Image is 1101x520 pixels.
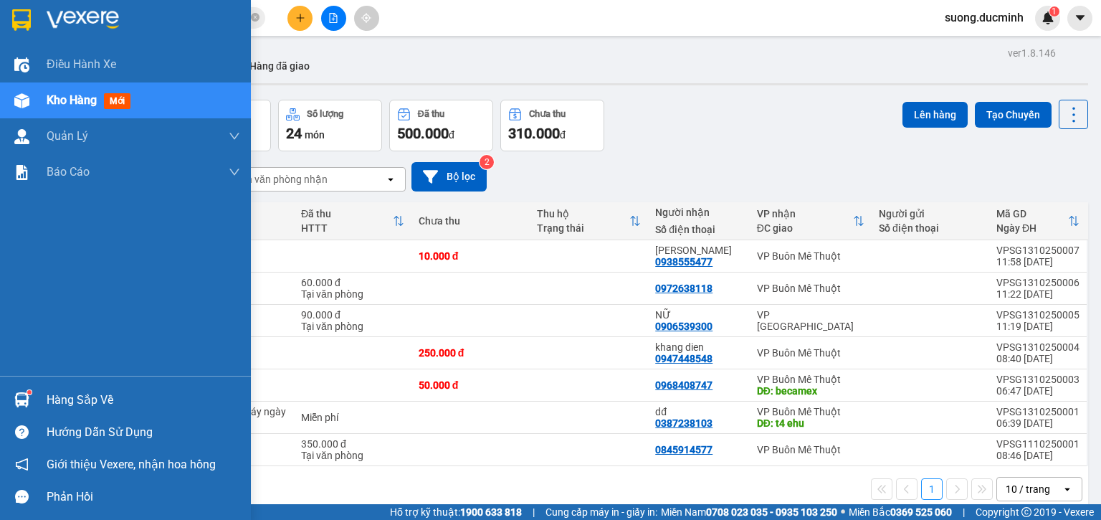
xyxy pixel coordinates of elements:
span: question-circle [15,425,29,439]
strong: 0708 023 035 - 0935 103 250 [706,506,837,518]
span: down [229,166,240,178]
div: khang dien [655,341,743,353]
div: DĐ: t4 ehu [757,417,864,429]
button: Chưa thu310.000đ [500,100,604,151]
span: suong.ducminh [933,9,1035,27]
li: VP VP Buôn Mê Thuột [99,61,191,93]
div: HTTT [301,222,393,234]
div: VPSG1310250005 [996,309,1079,321]
div: 08:40 [DATE] [996,353,1079,364]
span: close-circle [251,11,259,25]
div: 11:19 [DATE] [996,321,1079,332]
span: | [533,504,535,520]
span: caret-down [1074,11,1087,24]
div: Hướng dẫn sử dụng [47,422,240,443]
span: món [305,129,325,141]
div: 06:39 [DATE] [996,417,1079,429]
div: Chưa thu [419,215,523,227]
div: VP Buôn Mê Thuột [757,374,864,385]
span: message [15,490,29,504]
span: Kho hàng [47,93,97,107]
div: 11:22 [DATE] [996,288,1079,300]
span: Giới thiệu Vexere, nhận hoa hồng [47,455,216,473]
button: file-add [321,6,346,31]
div: 60.000 đ [301,277,404,288]
div: VP [GEOGRAPHIC_DATA] [757,309,864,332]
span: đ [560,129,566,141]
th: Toggle SortBy [989,202,1087,240]
div: Tại văn phòng [301,450,404,461]
div: 0387238103 [655,417,712,429]
div: 06:47 [DATE] [996,385,1079,397]
div: 90.000 đ [301,309,404,321]
div: Đã thu [301,208,393,219]
div: Đã thu [418,109,444,119]
div: Người nhận [655,207,743,218]
strong: 0369 525 060 [890,506,952,518]
button: Số lượng24món [278,100,382,151]
div: Phản hồi [47,486,240,508]
span: Báo cáo [47,163,90,181]
div: Hàng sắp về [47,389,240,411]
div: VPSG1310250006 [996,277,1079,288]
svg: open [1062,483,1073,495]
button: plus [287,6,313,31]
sup: 1 [27,390,32,394]
div: 10.000 đ [419,250,523,262]
button: caret-down [1067,6,1092,31]
button: Đã thu500.000đ [389,100,493,151]
div: Mã GD [996,208,1068,219]
div: ĐC giao [757,222,853,234]
div: 0972638118 [655,283,712,294]
div: 0845914577 [655,444,712,455]
div: 250.000 đ [419,347,523,359]
div: Chọn văn phòng nhận [229,172,328,186]
span: environment [99,95,109,105]
span: Miền Nam [661,504,837,520]
span: Cung cấp máy in - giấy in: [545,504,657,520]
img: warehouse-icon [14,93,29,108]
span: mới [104,93,130,109]
div: Chưa thu [529,109,566,119]
span: đ [449,129,454,141]
div: 0947448548 [655,353,712,364]
div: Số lượng [307,109,343,119]
th: Toggle SortBy [294,202,411,240]
div: 08:46 [DATE] [996,450,1079,461]
span: | [963,504,965,520]
span: ⚪️ [841,509,845,515]
img: logo-vxr [12,9,31,31]
span: notification [15,458,29,471]
sup: 2 [480,155,494,169]
span: 24 [286,125,302,142]
span: Quản Lý [47,127,88,145]
strong: 1900 633 818 [460,506,522,518]
div: Số điện thoại [879,222,982,234]
div: VP Buôn Mê Thuột [757,406,864,417]
div: Miễn phí [301,412,404,423]
div: 350.000 đ [301,438,404,450]
span: file-add [328,13,338,23]
img: icon-new-feature [1042,11,1054,24]
div: lê hải [655,245,743,256]
span: Hỗ trợ kỹ thuật: [390,504,522,520]
div: VPSG1110250001 [996,438,1079,450]
th: Toggle SortBy [750,202,872,240]
div: Người gửi [879,208,982,219]
div: DĐ: becamex [757,385,864,397]
span: 500.000 [397,125,449,142]
div: VP Buôn Mê Thuột [757,283,864,294]
div: ver 1.8.146 [1008,45,1056,61]
div: Trạng thái [537,222,629,234]
div: 10 / trang [1006,482,1050,496]
div: 11:58 [DATE] [996,256,1079,268]
span: aim [361,13,371,23]
span: 1 [1052,6,1057,16]
div: VPSG1310250007 [996,245,1079,256]
span: close-circle [251,13,259,22]
img: solution-icon [14,165,29,180]
img: warehouse-icon [14,392,29,407]
div: Tại văn phòng [301,288,404,300]
button: Lên hàng [902,102,968,128]
span: Điều hành xe [47,55,116,73]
